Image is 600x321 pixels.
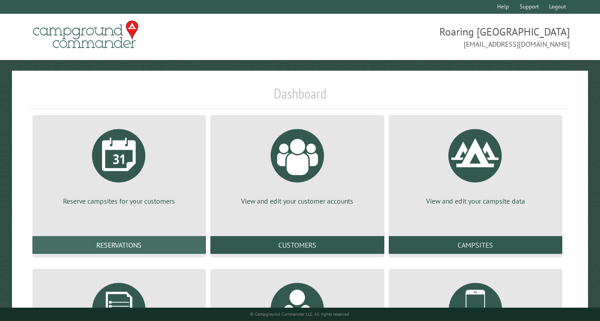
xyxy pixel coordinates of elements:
p: View and edit your customer accounts [221,196,374,206]
small: © Campground Commander LLC. All rights reserved. [250,311,350,317]
p: View and edit your campsite data [399,196,552,206]
a: Customers [210,236,384,254]
img: Campground Commander [30,17,141,52]
a: Campsites [389,236,563,254]
span: Roaring [GEOGRAPHIC_DATA] [EMAIL_ADDRESS][DOMAIN_NAME] [300,24,570,49]
p: Reserve campsites for your customers [43,196,196,206]
h1: Dashboard [30,85,570,109]
a: View and edit your customer accounts [221,122,374,206]
a: Reserve campsites for your customers [43,122,196,206]
a: Reservations [32,236,206,254]
a: View and edit your campsite data [399,122,552,206]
